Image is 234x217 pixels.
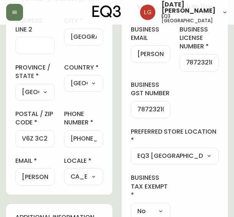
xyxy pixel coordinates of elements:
[161,2,216,14] span: [DATE][PERSON_NAME]
[15,17,55,34] label: address line 2
[64,63,104,72] label: country
[64,157,104,165] label: locale
[15,63,55,81] label: province / state
[15,157,55,165] label: email
[131,25,170,43] label: business email
[131,81,170,98] label: business gst number
[15,110,55,127] label: postal / zip code
[131,128,219,145] label: preferred store location
[180,25,219,51] label: business license number
[64,110,104,127] label: phone number
[161,14,216,23] h5: eq3 [GEOGRAPHIC_DATA]
[140,5,155,20] img: 2638f148bab13be18035375ceda1d187
[92,5,121,18] img: logo
[131,174,170,199] label: business tax exempt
